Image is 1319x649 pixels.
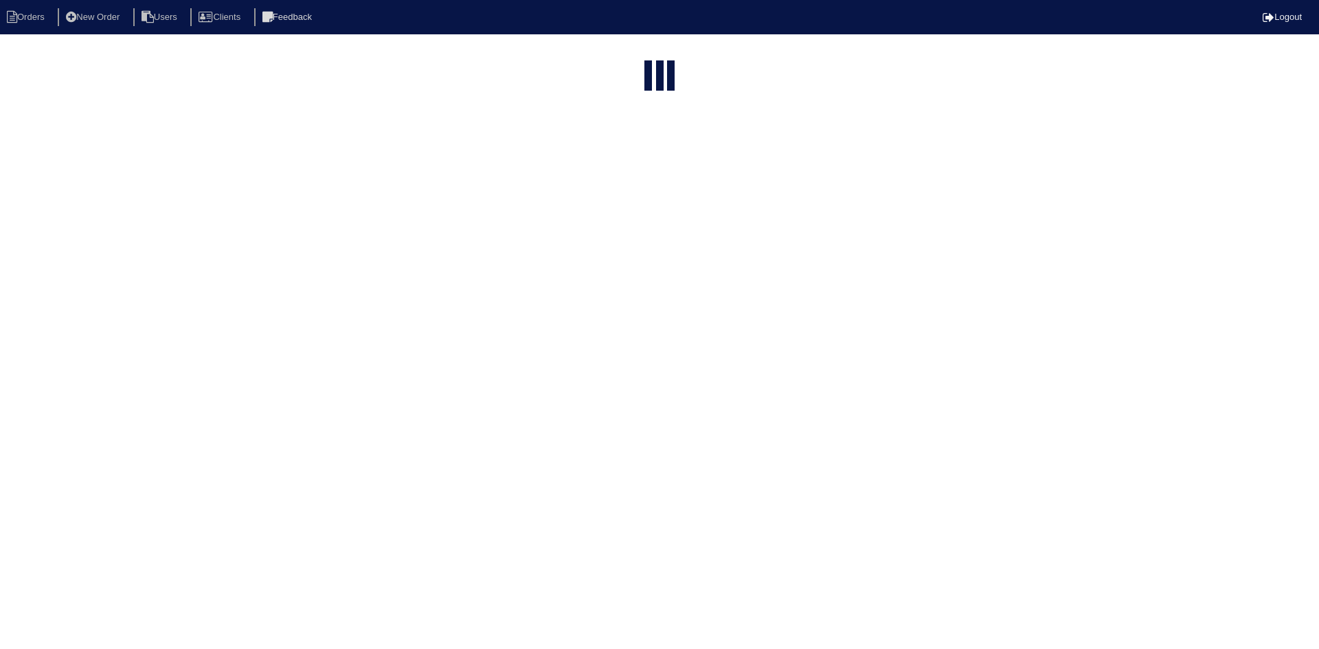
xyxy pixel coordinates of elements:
li: Feedback [254,8,323,27]
a: New Order [58,12,131,22]
a: Users [133,12,188,22]
a: Clients [190,12,251,22]
li: Users [133,8,188,27]
div: loading... [656,60,664,94]
a: Logout [1263,12,1302,22]
li: Clients [190,8,251,27]
li: New Order [58,8,131,27]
